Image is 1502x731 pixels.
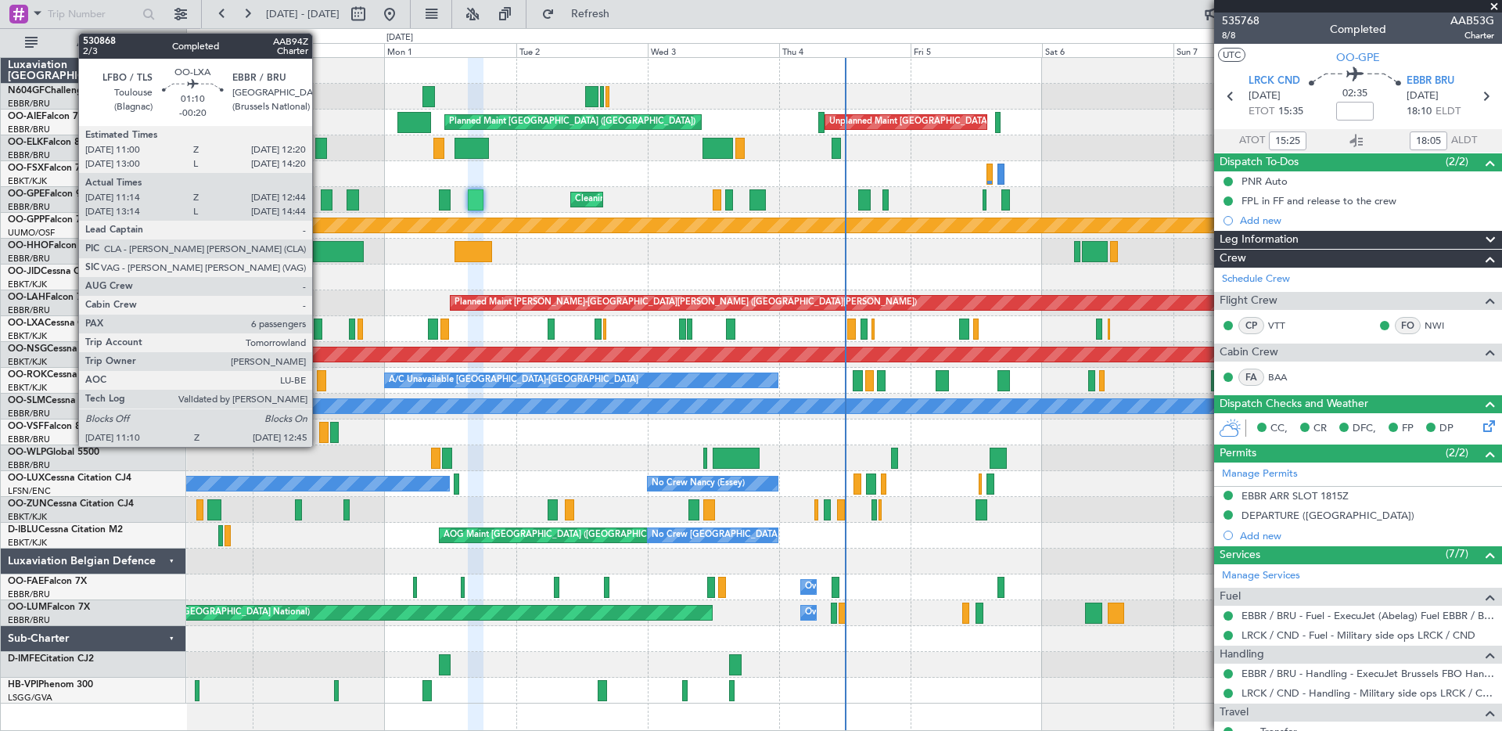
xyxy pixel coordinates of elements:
[8,654,94,664] a: D-IMFECitation CJ2
[41,38,165,49] span: All Aircraft
[8,138,86,147] a: OO-ELKFalcon 8X
[8,215,88,225] a: OO-GPPFalcon 7X
[8,319,45,328] span: OO-LXA
[558,9,623,20] span: Refresh
[8,201,50,213] a: EBBR/BRU
[1336,49,1380,66] span: OO-GPE
[1407,88,1439,104] span: [DATE]
[1241,194,1396,207] div: FPL in FF and release to the crew
[8,253,50,265] a: EBBR/BRU
[8,293,45,302] span: OO-LAH
[1450,13,1494,29] span: AAB53G
[444,524,715,547] div: AOG Maint [GEOGRAPHIC_DATA] ([GEOGRAPHIC_DATA] National)
[8,227,55,239] a: UUMO/OSF
[1238,317,1264,334] div: CP
[1222,29,1259,42] span: 8/8
[8,370,134,380] a: OO-ROKCessna Citation CJ4
[8,422,87,431] a: OO-VSFFalcon 8X
[8,124,50,135] a: EBBR/BRU
[8,448,99,457] a: OO-WLPGlobal 5500
[1249,74,1300,89] span: LRCK CND
[8,408,50,420] a: EBBR/BRU
[8,577,87,586] a: OO-FAEFalcon 7X
[1220,231,1299,249] span: Leg Information
[1278,104,1303,120] span: 15:35
[8,86,45,95] span: N604GF
[1436,104,1461,120] span: ELDT
[8,577,44,586] span: OO-FAE
[575,188,836,211] div: Cleaning [GEOGRAPHIC_DATA] ([GEOGRAPHIC_DATA] National)
[805,575,911,599] div: Owner Melsbroek Air Base
[1239,133,1265,149] span: ATOT
[652,472,745,495] div: No Crew Nancy (Essey)
[1249,104,1274,120] span: ETOT
[1042,43,1173,57] div: Sat 6
[1220,588,1241,606] span: Fuel
[121,43,253,57] div: Sat 30
[1353,421,1376,437] span: DFC,
[8,499,47,509] span: OO-ZUN
[516,43,648,57] div: Tue 2
[1220,250,1246,268] span: Crew
[829,110,1123,134] div: Unplanned Maint [GEOGRAPHIC_DATA] ([GEOGRAPHIC_DATA] National)
[1450,29,1494,42] span: Charter
[1218,48,1245,62] button: UTC
[1446,445,1468,461] span: (2/2)
[1270,421,1288,437] span: CC,
[8,164,87,173] a: OO-FSXFalcon 7X
[1407,74,1454,89] span: EBBR BRU
[8,344,47,354] span: OO-NSG
[8,356,47,368] a: EBKT/KJK
[8,603,47,612] span: OO-LUM
[1268,319,1303,333] a: VTT
[389,369,638,392] div: A/C Unavailable [GEOGRAPHIC_DATA]-[GEOGRAPHIC_DATA]
[8,434,50,445] a: EBBR/BRU
[8,112,41,121] span: OO-AIE
[8,241,92,250] a: OO-HHOFalcon 8X
[8,344,134,354] a: OO-NSGCessna Citation CJ4
[1220,153,1299,171] span: Dispatch To-Dos
[1342,86,1367,102] span: 02:35
[17,31,170,56] button: All Aircraft
[8,537,47,549] a: EBKT/KJK
[8,164,44,173] span: OO-FSX
[1446,153,1468,170] span: (2/2)
[449,110,695,134] div: Planned Maint [GEOGRAPHIC_DATA] ([GEOGRAPHIC_DATA])
[1410,131,1447,150] input: --:--
[8,189,138,199] a: OO-GPEFalcon 900EX EASy II
[8,474,45,483] span: OO-LUX
[1249,88,1281,104] span: [DATE]
[8,680,93,690] a: HB-VPIPhenom 300
[384,43,516,57] div: Mon 1
[8,459,50,471] a: EBBR/BRU
[8,293,88,302] a: OO-LAHFalcon 7X
[8,267,110,276] a: OO-JIDCessna CJ1 525
[1220,395,1368,413] span: Dispatch Checks and Weather
[1241,509,1414,522] div: DEPARTURE ([GEOGRAPHIC_DATA])
[8,511,47,523] a: EBKT/KJK
[8,499,134,509] a: OO-ZUNCessna Citation CJ4
[8,112,84,121] a: OO-AIEFalcon 7X
[1220,704,1249,722] span: Travel
[1446,546,1468,562] span: (7/7)
[8,319,131,328] a: OO-LXACessna Citation CJ4
[779,43,911,57] div: Thu 4
[1238,369,1264,386] div: FA
[1241,686,1494,700] a: LRCK / CND - Handling - Military side ops LRCK / CND
[8,304,50,316] a: EBBR/BRU
[1241,667,1494,680] a: EBBR / BRU - Handling - ExecuJet Brussels FBO Handling Abelag
[1407,104,1432,120] span: 18:10
[8,241,49,250] span: OO-HHO
[8,267,41,276] span: OO-JID
[8,138,43,147] span: OO-ELK
[253,43,384,57] div: Sun 31
[1220,646,1264,664] span: Handling
[1439,421,1453,437] span: DP
[1220,546,1260,564] span: Services
[8,525,123,535] a: D-IBLUCessna Citation M2
[8,603,90,612] a: OO-LUMFalcon 7X
[8,330,47,342] a: EBKT/KJK
[805,601,911,625] div: Owner Melsbroek Air Base
[534,2,628,27] button: Refresh
[8,422,44,431] span: OO-VSF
